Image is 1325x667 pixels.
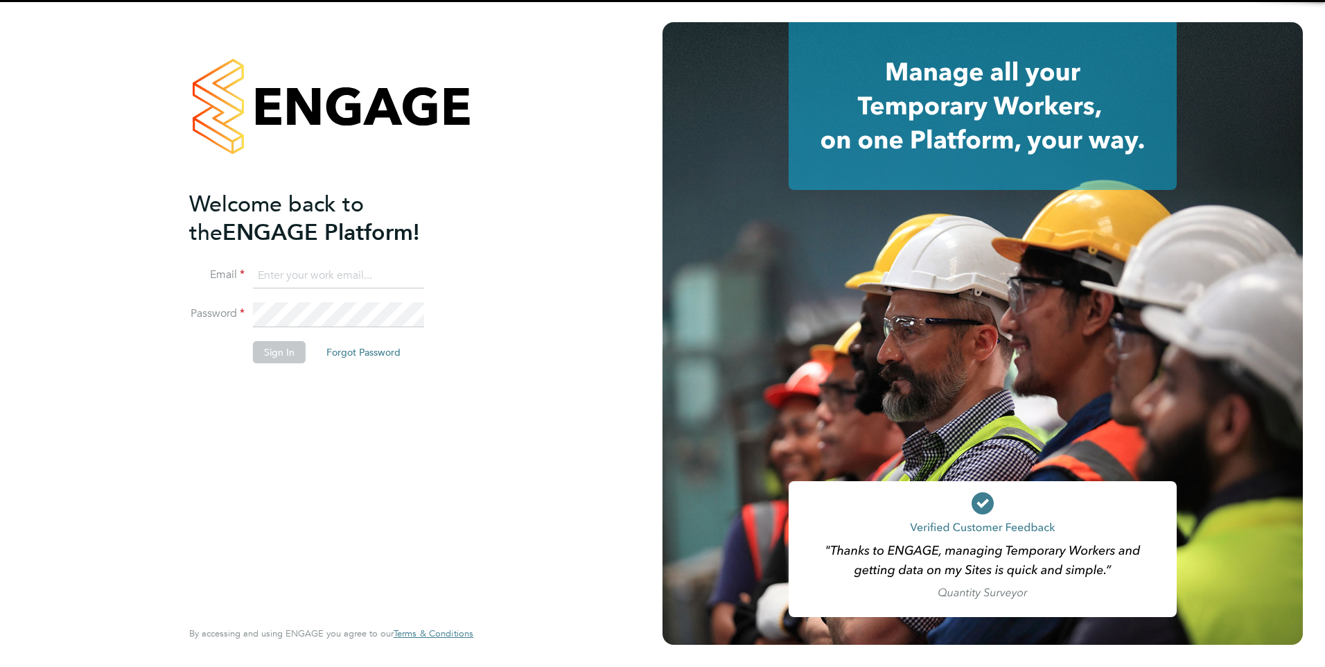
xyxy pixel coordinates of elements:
label: Email [189,268,245,282]
label: Password [189,306,245,321]
h2: ENGAGE Platform! [189,190,459,247]
button: Sign In [253,341,306,363]
input: Enter your work email... [253,263,424,288]
button: Forgot Password [315,341,412,363]
a: Terms & Conditions [394,628,473,639]
span: Welcome back to the [189,191,364,246]
span: Terms & Conditions [394,627,473,639]
span: By accessing and using ENGAGE you agree to our [189,627,473,639]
